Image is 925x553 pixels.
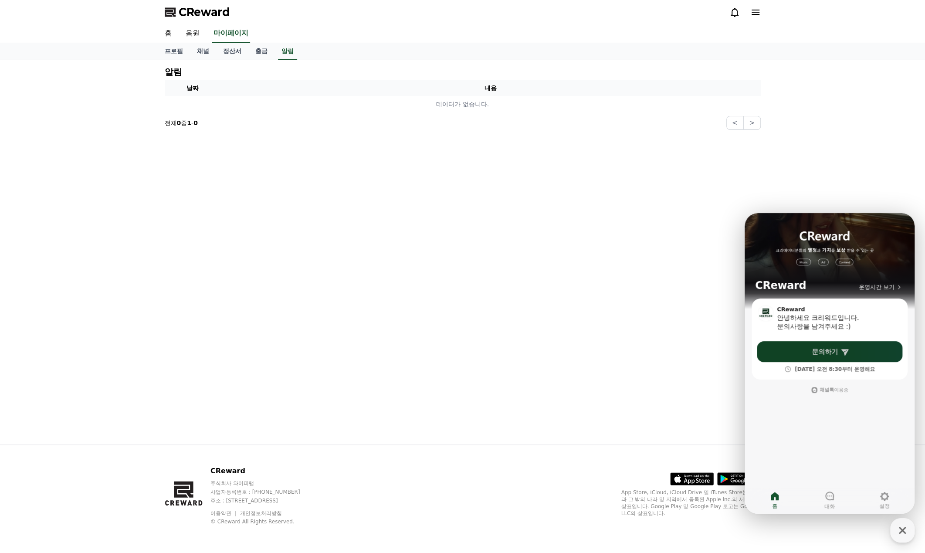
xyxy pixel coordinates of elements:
[177,119,181,126] strong: 0
[190,43,216,60] a: 채널
[210,518,317,525] p: © CReward All Rights Reserved.
[165,67,182,77] h4: 알림
[210,510,238,516] a: 이용약관
[216,43,248,60] a: 정산서
[210,489,317,495] p: 사업자등록번호 : [PHONE_NUMBER]
[745,213,915,514] iframe: Channel chat
[179,5,230,19] span: CReward
[165,5,230,19] a: CReward
[210,497,317,504] p: 주소 : [STREET_ADDRESS]
[158,24,179,43] a: 홈
[168,100,757,109] p: 데이터가 없습니다.
[248,43,274,60] a: 출금
[193,119,198,126] strong: 0
[210,480,317,487] p: 주식회사 와이피랩
[278,43,297,60] a: 알림
[726,116,743,130] button: <
[179,24,207,43] a: 음원
[187,119,191,126] strong: 1
[621,489,761,517] p: App Store, iCloud, iCloud Drive 및 iTunes Store는 미국과 그 밖의 나라 및 지역에서 등록된 Apple Inc.의 서비스 상표입니다. Goo...
[212,24,250,43] a: 마이페이지
[210,466,317,476] p: CReward
[743,116,760,130] button: >
[240,510,282,516] a: 개인정보처리방침
[158,43,190,60] a: 프로필
[220,80,761,96] th: 내용
[165,119,198,127] p: 전체 중 -
[165,80,220,96] th: 날짜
